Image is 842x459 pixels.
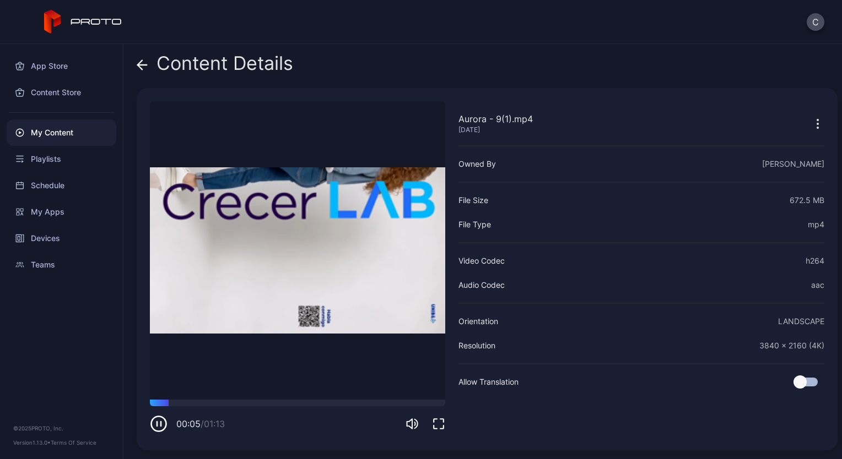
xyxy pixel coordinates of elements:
[7,53,116,79] a: App Store
[762,157,824,171] div: [PERSON_NAME]
[7,146,116,172] a: Playlists
[458,315,498,328] div: Orientation
[458,112,533,125] div: Aurora - 9(1).mp4
[808,218,824,231] div: mp4
[458,125,533,134] div: [DATE]
[7,252,116,278] a: Teams
[13,424,110,433] div: © 2025 PROTO, Inc.
[137,53,293,79] div: Content Details
[7,199,116,225] a: My Apps
[790,194,824,207] div: 672.5 MB
[759,339,824,352] div: 3840 x 2160 (4K)
[458,254,505,267] div: Video Codec
[7,225,116,252] a: Devices
[458,375,519,389] div: Allow Translation
[778,315,824,328] div: LANDSCAPE
[13,439,51,446] span: Version 1.13.0 •
[458,278,505,292] div: Audio Codec
[176,417,225,430] div: 00:05
[7,79,116,106] a: Content Store
[7,119,116,146] a: My Content
[811,278,824,292] div: aac
[458,194,488,207] div: File Size
[150,101,445,400] video: Sorry, your browser doesn‘t support embedded videos
[458,218,491,231] div: File Type
[458,339,495,352] div: Resolution
[201,418,225,429] span: / 01:13
[807,13,824,31] button: C
[458,157,496,171] div: Owned By
[51,439,96,446] a: Terms Of Service
[806,254,824,267] div: h264
[7,172,116,199] a: Schedule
